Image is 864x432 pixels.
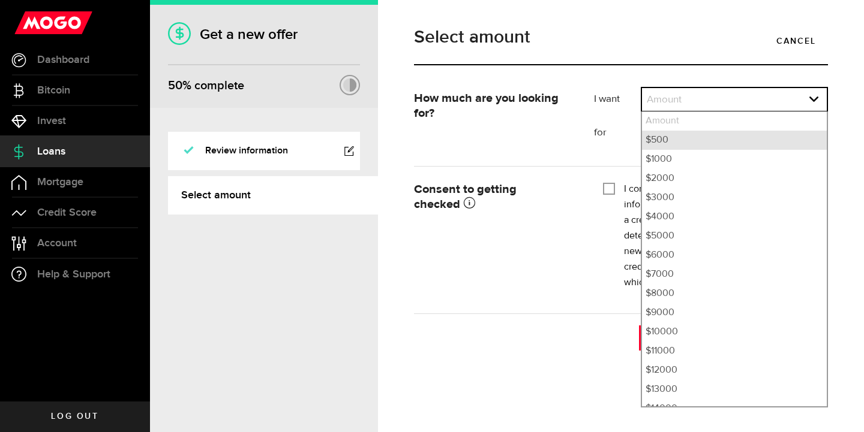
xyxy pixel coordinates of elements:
a: Cancel [764,28,828,53]
span: Loans [37,146,65,157]
input: I consent to Mogo using my personal information to get a credit score or report from a credit rep... [603,182,615,194]
span: Dashboard [37,55,89,65]
label: I want [594,92,641,107]
button: Open LiveChat chat widget [10,5,46,41]
li: $12000 [642,361,827,380]
span: Help & Support [37,269,110,280]
li: $6000 [642,246,827,265]
a: Select amount [168,176,378,215]
strong: Consent to getting checked [414,183,517,210]
h1: Select amount [414,28,828,46]
button: Submit [639,325,828,351]
span: Mortgage [37,177,83,188]
label: I consent to Mogo using my personal information to get a credit score or report from a credit rep... [624,182,819,291]
li: $14000 [642,399,827,418]
span: Credit Score [37,207,97,218]
a: Review information [168,132,360,170]
span: 50 [168,78,182,93]
li: $4000 [642,207,827,226]
li: $7000 [642,265,827,284]
li: $9000 [642,303,827,322]
li: $3000 [642,188,827,207]
li: $13000 [642,380,827,399]
h1: Get a new offer [168,26,360,43]
span: Bitcoin [37,85,70,96]
li: $1000 [642,150,827,169]
a: expand select [642,88,827,111]
li: $5000 [642,226,827,246]
li: Amount [642,111,827,131]
li: $8000 [642,284,827,303]
li: $10000 [642,322,827,342]
span: Log out [51,412,98,421]
div: % complete [168,75,244,96]
span: Account [37,238,77,249]
li: $500 [642,131,827,150]
strong: How much are you looking for? [414,92,559,119]
li: $11000 [642,342,827,361]
li: $2000 [642,169,827,188]
label: for [594,126,641,140]
span: Invest [37,116,66,126]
